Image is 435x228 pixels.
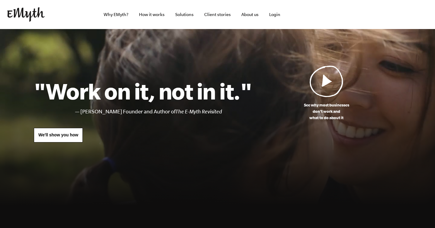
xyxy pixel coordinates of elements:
[80,107,252,116] li: [PERSON_NAME] Founder and Author of
[298,8,361,21] iframe: Embedded CTA
[364,8,428,21] iframe: Embedded CTA
[405,199,435,228] iframe: Chat Widget
[7,7,45,22] img: EMyth
[252,102,401,121] p: See why most businesses don't work and what to do about it
[252,65,401,121] a: See why most businessesdon't work andwhat to do about it
[310,65,343,97] img: Play Video
[38,132,78,137] span: We'll show you how
[176,109,222,115] i: The E-Myth Revisited
[34,128,83,142] a: We'll show you how
[34,78,252,104] h1: "Work on it, not in it."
